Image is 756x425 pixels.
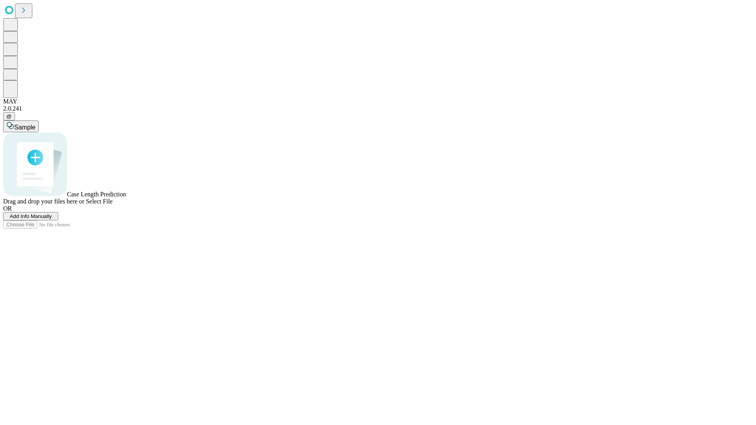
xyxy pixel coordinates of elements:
span: Select File [86,198,113,205]
div: MAY [3,98,753,105]
span: @ [6,113,12,119]
span: Case Length Prediction [67,191,126,198]
span: Sample [14,124,35,131]
span: Drag and drop your files here or [3,198,84,205]
span: Add Info Manually [10,213,52,219]
button: @ [3,112,15,120]
button: Add Info Manually [3,212,58,220]
button: Sample [3,120,39,132]
div: 2.0.241 [3,105,753,112]
span: OR [3,205,12,212]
